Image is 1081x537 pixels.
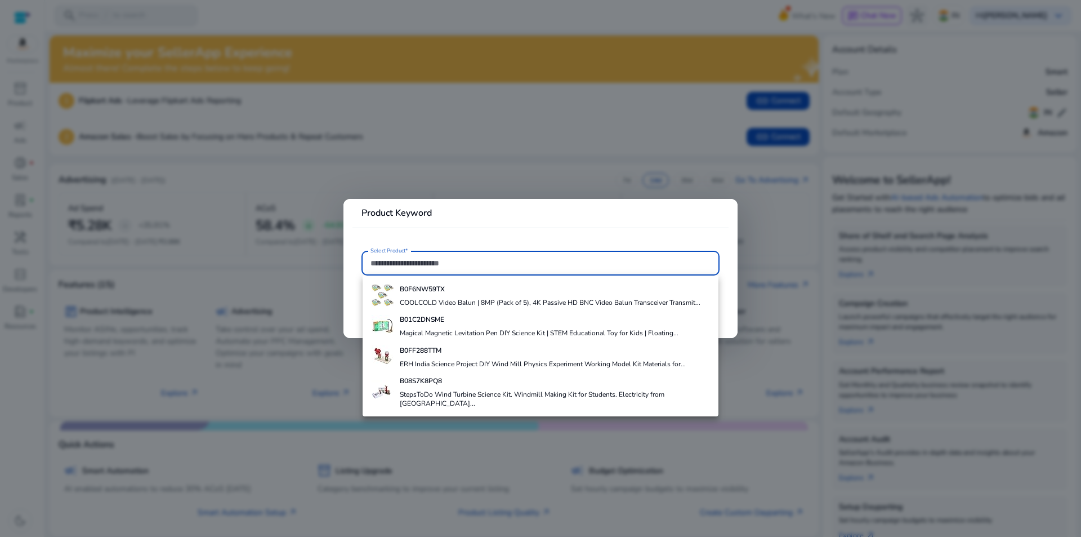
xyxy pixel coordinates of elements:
b: B0FF288TTM [400,346,441,355]
h4: Magical Magnetic Levitation Pen DIY Science Kit | STEM Educational Toy for Kids | Floating... [400,329,678,338]
b: Product Keyword [361,207,432,219]
b: B01C2DNSME [400,315,444,324]
mat-label: Select Product* [370,247,408,255]
img: 41puWae9ajL._SS40_.jpg [372,315,394,338]
img: 41evqYo41xL._SS40_.jpg [372,380,394,403]
h4: StepsToDo Wind Turbine Science Kit. Windmill Making Kit for Students. Electricity from [GEOGRAPHI... [400,390,709,408]
img: 41Lf3a3waWL._SS40_.jpg [372,345,394,368]
h4: ERH India Science Project DIY Wind Mill Physics Experiment Working Model Kit Materials for... [400,360,686,369]
img: 61PJE9ar+kL._SS100_.jpg [372,284,394,307]
h4: COOLCOLD Video Balun | 8MP (Pack of 5), 4K Passive HD BNC Video Balun Transceiver Transmit... [400,298,700,307]
b: B0F6NW59TX [400,285,445,294]
b: B08S7K8PQ8 [400,376,442,385]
